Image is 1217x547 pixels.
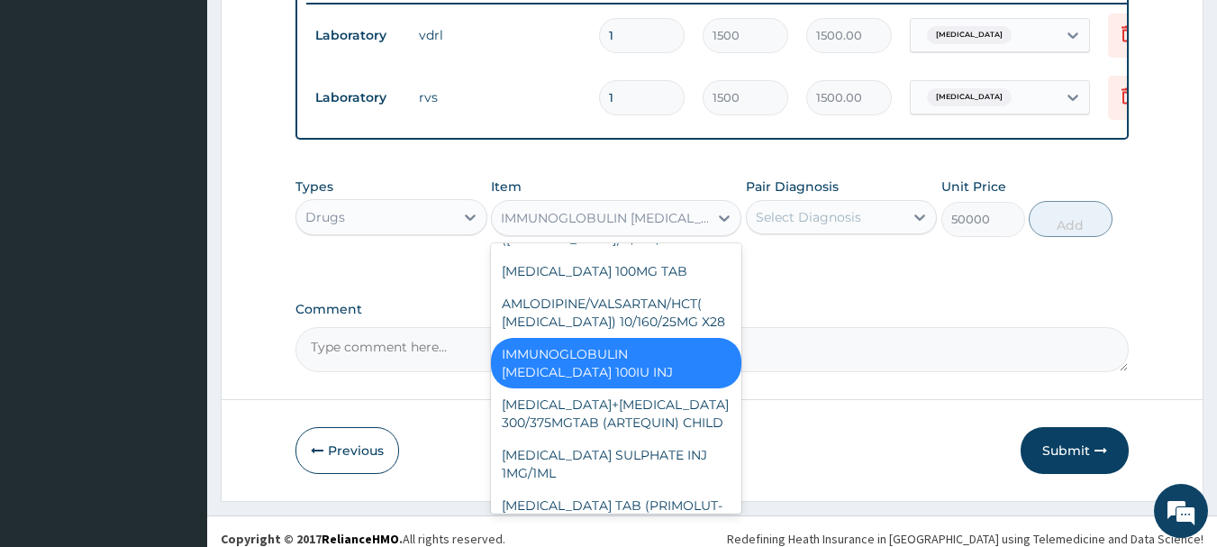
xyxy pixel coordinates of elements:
td: Laboratory [306,19,410,52]
div: [MEDICAL_DATA] TAB (PRIMOLUT-N) 5MG [491,489,741,540]
div: Select Diagnosis [756,208,861,226]
td: Laboratory [306,81,410,114]
button: Submit [1021,427,1129,474]
div: AMLODIPINE/VALSARTAN/HCT( [MEDICAL_DATA]) 10/160/25MG X28 [491,287,741,338]
label: Unit Price [941,178,1006,196]
label: Comment [295,302,1130,317]
div: [MEDICAL_DATA]+[MEDICAL_DATA] 300/375MGTAB (ARTEQUIN) CHILD [491,388,741,439]
td: vdrl [410,17,590,53]
strong: Copyright © 2017 . [221,531,403,547]
span: We're online! [104,160,249,342]
a: RelianceHMO [322,531,399,547]
label: Item [491,178,522,196]
button: Add [1029,201,1113,237]
span: [MEDICAL_DATA] [927,26,1012,44]
div: [MEDICAL_DATA] SULPHATE INJ 1MG/1ML [491,439,741,489]
button: Previous [295,427,399,474]
span: [MEDICAL_DATA] [927,88,1012,106]
label: Pair Diagnosis [746,178,839,196]
div: Drugs [305,208,345,226]
label: Types [295,179,333,195]
div: [MEDICAL_DATA] 100MG TAB [491,255,741,287]
div: Chat with us now [94,101,303,124]
div: Minimize live chat window [295,9,339,52]
td: rvs [410,79,590,115]
div: IMMUNOGLOBULIN [MEDICAL_DATA] 100IU INJ [501,209,710,227]
img: d_794563401_company_1708531726252_794563401 [33,90,73,135]
div: IMMUNOGLOBULIN [MEDICAL_DATA] 100IU INJ [491,338,741,388]
textarea: Type your message and hit 'Enter' [9,360,343,423]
